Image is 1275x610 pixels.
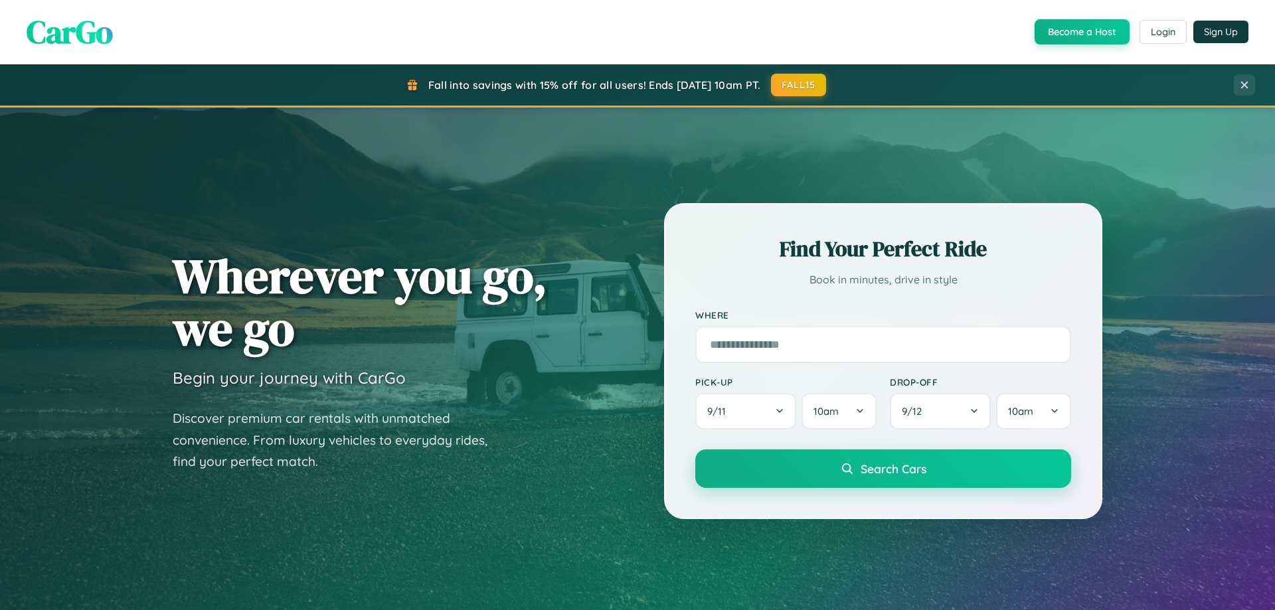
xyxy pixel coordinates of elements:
[695,309,1071,321] label: Where
[813,405,839,418] span: 10am
[173,368,406,388] h3: Begin your journey with CarGo
[695,234,1071,264] h2: Find Your Perfect Ride
[428,78,761,92] span: Fall into savings with 15% off for all users! Ends [DATE] 10am PT.
[1035,19,1130,44] button: Become a Host
[173,408,505,473] p: Discover premium car rentals with unmatched convenience. From luxury vehicles to everyday rides, ...
[996,393,1071,429] button: 10am
[707,405,732,418] span: 9 / 11
[771,74,827,96] button: FALL15
[695,449,1071,488] button: Search Cars
[173,250,547,354] h1: Wherever you go, we go
[1140,20,1187,44] button: Login
[802,393,877,429] button: 10am
[890,376,1071,388] label: Drop-off
[861,461,926,476] span: Search Cars
[27,10,113,54] span: CarGo
[890,393,991,429] button: 9/12
[902,405,928,418] span: 9 / 12
[695,376,877,388] label: Pick-up
[695,393,796,429] button: 9/11
[695,270,1071,289] p: Book in minutes, drive in style
[1008,405,1033,418] span: 10am
[1193,21,1248,43] button: Sign Up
